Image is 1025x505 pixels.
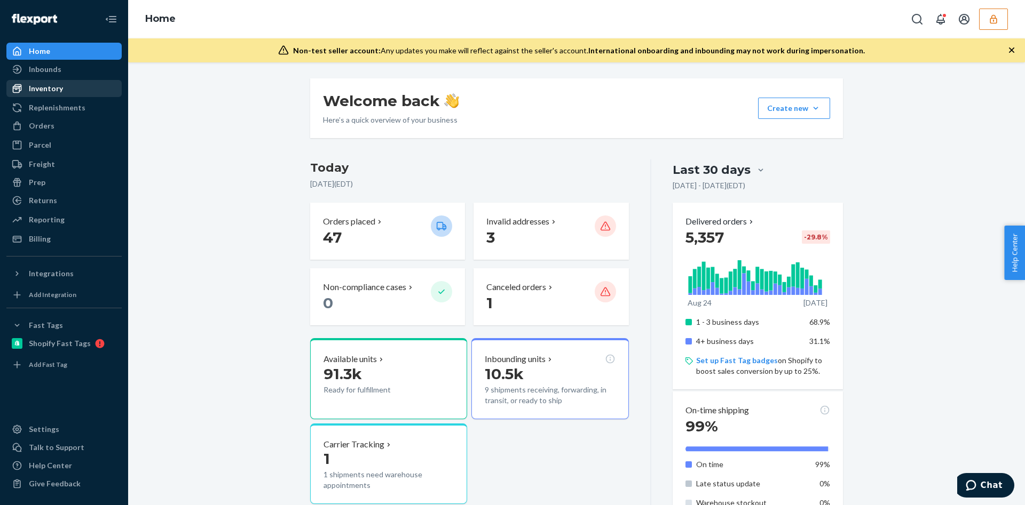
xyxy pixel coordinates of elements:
[310,423,467,504] button: Carrier Tracking11 shipments need warehouse appointments
[29,338,91,349] div: Shopify Fast Tags
[29,64,61,75] div: Inbounds
[29,214,65,225] div: Reporting
[6,335,122,352] a: Shopify Fast Tags
[696,459,801,470] p: On time
[29,320,63,331] div: Fast Tags
[696,317,801,327] p: 1 - 3 business days
[293,46,381,55] span: Non-test seller account:
[6,286,122,303] a: Add Integration
[6,211,122,228] a: Reporting
[685,228,724,246] span: 5,357
[474,268,628,325] button: Canceled orders 1
[6,356,122,373] a: Add Fast Tag
[485,384,615,406] p: 9 shipments receiving, forwarding, in transit, or ready to ship
[29,442,84,453] div: Talk to Support
[323,215,375,228] p: Orders placed
[6,457,122,474] a: Help Center
[809,336,830,346] span: 31.1%
[29,460,72,471] div: Help Center
[685,215,755,228] button: Delivered orders
[486,281,546,293] p: Canceled orders
[323,115,459,125] p: Here’s a quick overview of your business
[6,43,122,60] a: Home
[474,203,628,260] button: Invalid addresses 3
[323,281,406,293] p: Non-compliance cases
[310,338,467,419] button: Available units91.3kReady for fulfillment
[310,159,629,177] h3: Today
[324,469,454,491] p: 1 shipments need warehouse appointments
[324,438,384,451] p: Carrier Tracking
[930,9,951,30] button: Open notifications
[6,230,122,247] a: Billing
[323,294,333,312] span: 0
[324,365,362,383] span: 91.3k
[145,13,176,25] a: Home
[29,290,76,299] div: Add Integration
[809,317,830,326] span: 68.9%
[100,9,122,30] button: Close Navigation
[485,353,546,365] p: Inbounding units
[673,180,745,191] p: [DATE] - [DATE] ( EDT )
[6,80,122,97] a: Inventory
[29,102,85,113] div: Replenishments
[323,91,459,110] h1: Welcome back
[324,384,422,395] p: Ready for fulfillment
[685,417,718,435] span: 99%
[696,355,830,376] p: on Shopify to boost sales conversion by up to 25%.
[29,360,67,369] div: Add Fast Tag
[673,162,751,178] div: Last 30 days
[588,46,865,55] span: International onboarding and inbounding may not work during impersonation.
[310,268,465,325] button: Non-compliance cases 0
[953,9,975,30] button: Open account menu
[444,93,459,108] img: hand-wave emoji
[324,353,377,365] p: Available units
[696,356,778,365] a: Set up Fast Tag badges
[485,365,524,383] span: 10.5k
[29,268,74,279] div: Integrations
[29,424,59,435] div: Settings
[29,195,57,206] div: Returns
[324,450,330,468] span: 1
[29,478,81,489] div: Give Feedback
[685,404,749,416] p: On-time shipping
[310,203,465,260] button: Orders placed 47
[815,460,830,469] span: 99%
[29,121,54,131] div: Orders
[819,479,830,488] span: 0%
[310,179,629,189] p: [DATE] ( EDT )
[6,439,122,456] button: Talk to Support
[486,294,493,312] span: 1
[696,478,801,489] p: Late status update
[803,298,827,308] p: [DATE]
[323,228,342,246] span: 47
[957,473,1014,500] iframe: Opens a widget where you can chat to one of our agents
[6,421,122,438] a: Settings
[486,228,495,246] span: 3
[688,298,712,308] p: Aug 24
[29,46,50,57] div: Home
[906,9,928,30] button: Open Search Box
[29,159,55,170] div: Freight
[471,338,628,419] button: Inbounding units10.5k9 shipments receiving, forwarding, in transit, or ready to ship
[6,192,122,209] a: Returns
[486,215,549,228] p: Invalid addresses
[6,156,122,173] a: Freight
[29,83,63,94] div: Inventory
[6,99,122,116] a: Replenishments
[6,317,122,334] button: Fast Tags
[6,137,122,154] a: Parcel
[802,230,830,244] div: -29.8 %
[6,117,122,134] a: Orders
[12,14,57,25] img: Flexport logo
[6,174,122,191] a: Prep
[29,234,51,244] div: Billing
[6,265,122,282] button: Integrations
[6,61,122,78] a: Inbounds
[696,336,801,347] p: 4+ business days
[137,4,184,35] ol: breadcrumbs
[29,177,45,188] div: Prep
[1004,226,1025,280] button: Help Center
